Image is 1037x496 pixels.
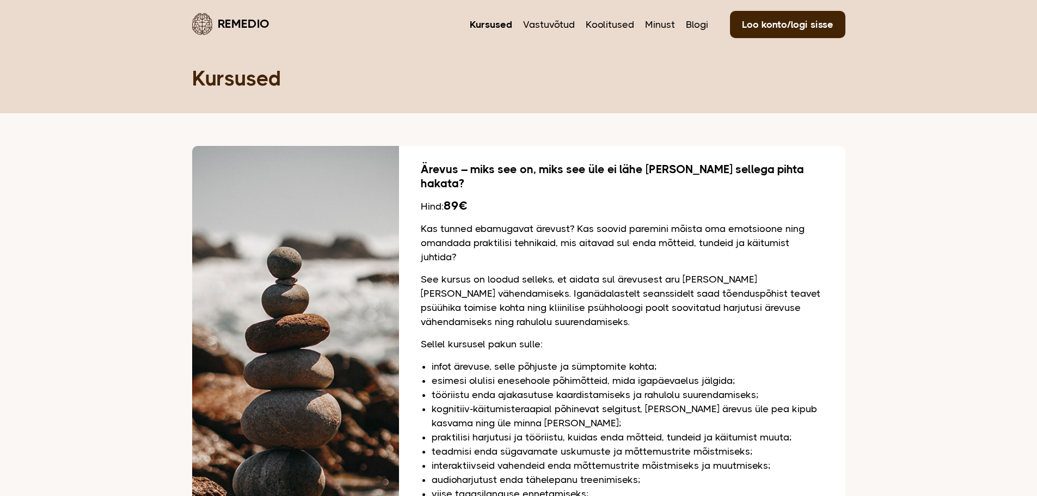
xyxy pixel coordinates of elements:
[432,388,824,402] li: tööriistu enda ajakasutuse kaardistamiseks ja rahulolu suurendamiseks;
[686,17,708,32] a: Blogi
[432,458,824,473] li: interaktiivseid vahendeid enda mõttemustrite mõistmiseks ja muutmiseks;
[586,17,634,32] a: Koolitused
[523,17,575,32] a: Vastuvõtud
[444,199,467,212] b: 89€
[470,17,512,32] a: Kursused
[421,222,824,264] p: Kas tunned ebamugavat ärevust? Kas soovid paremini mõista oma emotsioone ning omandada praktilisi...
[645,17,675,32] a: Minust
[432,373,824,388] li: esimesi olulisi enesehoole põhimõtteid, mida igapäevaelus jälgida;
[421,199,824,213] div: Hind:
[432,430,824,444] li: praktilisi harjutusi ja tööriistu, kuidas enda mõtteid, tundeid ja käitumist muuta;
[421,337,824,351] p: Sellel kursusel pakun sulle:
[432,359,824,373] li: infot ärevuse, selle põhjuste ja sümptomite kohta;
[432,402,824,430] li: kognitiiv-käitumisteraapial põhinevat selgitust, [PERSON_NAME] ärevus üle pea kipub kasvama ning ...
[730,11,845,38] a: Loo konto/logi sisse
[192,65,845,91] h1: Kursused
[192,13,212,35] img: Remedio logo
[432,473,824,487] li: audioharjutust enda tähelepanu treenimiseks;
[192,11,269,36] a: Remedio
[432,444,824,458] li: teadmisi enda sügavamate uskumuste ja mõttemustrite mõistmiseks;
[421,162,824,191] h2: Ärevus – miks see on, miks see üle ei lähe [PERSON_NAME] sellega pihta hakata?
[421,272,824,329] p: See kursus on loodud selleks, et aidata sul ärevusest aru [PERSON_NAME] [PERSON_NAME] vähendamise...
